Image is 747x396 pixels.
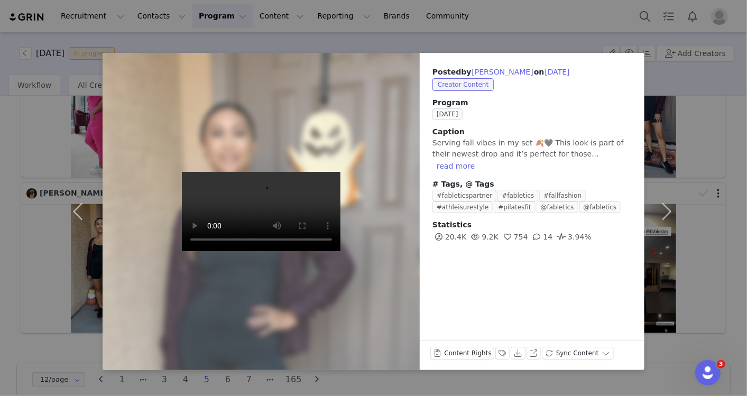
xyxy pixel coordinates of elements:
[432,180,494,188] span: # Tags, @ Tags
[544,66,570,78] button: [DATE]
[501,233,528,241] span: 754
[432,108,463,120] span: [DATE]
[461,68,533,76] span: by
[432,78,494,91] span: Creator Content
[432,97,632,108] span: Program
[497,190,538,201] span: #fabletics
[555,233,591,241] span: 3.94%
[432,160,479,172] button: read more
[537,201,578,213] span: @fabletics
[469,233,498,241] span: 9.2K
[432,109,467,118] a: [DATE]
[579,201,621,213] span: @fabletics
[717,360,725,369] span: 3
[430,347,494,360] button: Content Rights
[472,66,534,78] button: [PERSON_NAME]
[432,139,624,158] span: Serving fall vibes in my set 🍂🖤 This look is part of their newest drop and it’s perfect for those...
[695,360,721,385] iframe: Intercom live chat
[432,233,466,241] span: 20.4K
[432,127,465,136] span: Caption
[432,68,570,76] span: Posted on
[494,201,535,213] span: #pilatesfit
[539,190,586,201] span: #fallfashion
[531,233,553,241] span: 14
[542,347,614,360] button: Sync Content
[432,190,496,201] span: #fableticspartner
[432,220,472,229] span: Statistics
[432,201,493,213] span: #athleisurestyle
